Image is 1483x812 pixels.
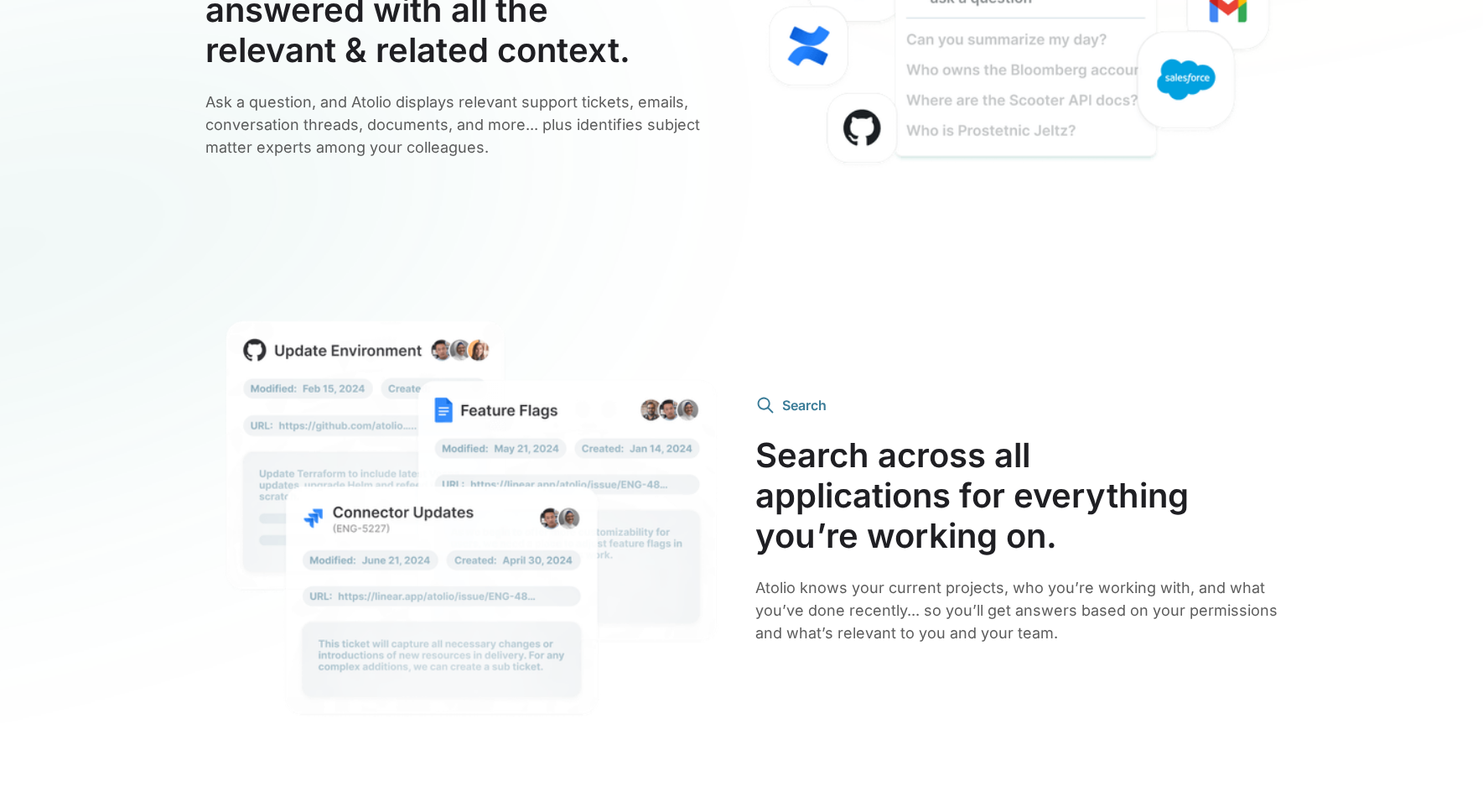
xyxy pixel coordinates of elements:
iframe: Chat Widget [1399,731,1483,812]
div: Search [782,395,827,415]
img: search [205,300,729,739]
p: Atolio knows your current projects, who you’re working with, and what you’ve done recently... so ... [755,576,1278,644]
h3: Search across all applications for everything you’re working on. [755,435,1278,556]
p: Ask a question, and Atolio displays relevant support tickets, emails, conversation threads, docum... [205,91,729,159]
